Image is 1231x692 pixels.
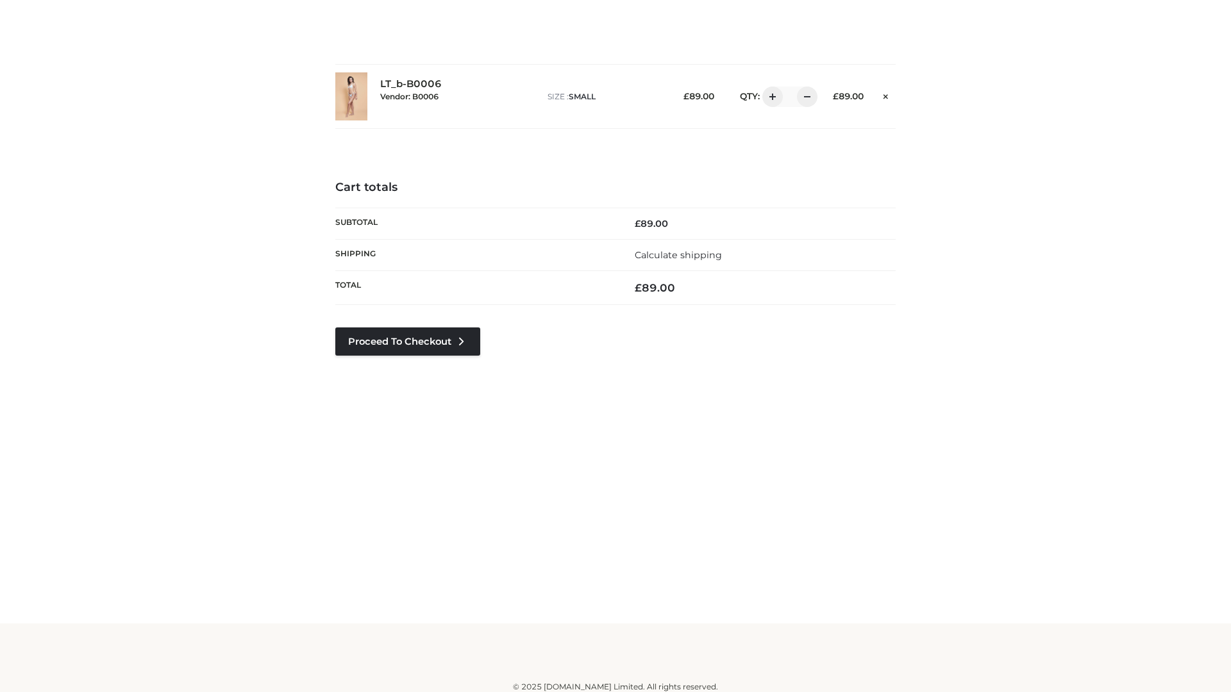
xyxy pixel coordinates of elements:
div: QTY: [727,86,813,107]
a: Proceed to Checkout [335,327,480,356]
span: £ [683,91,689,101]
bdi: 89.00 [635,218,668,229]
small: Vendor: B0006 [380,92,439,101]
th: Subtotal [335,208,615,239]
a: Remove this item [876,86,896,103]
bdi: 89.00 [833,91,864,101]
th: Shipping [335,239,615,270]
bdi: 89.00 [683,91,714,101]
h4: Cart totals [335,181,896,195]
span: SMALL [569,92,596,101]
th: Total [335,271,615,305]
a: Calculate shipping [635,249,722,261]
div: LT_b-B0006 [380,78,535,114]
p: size : [548,91,664,103]
bdi: 89.00 [635,281,675,294]
span: £ [635,281,642,294]
span: £ [635,218,641,229]
span: £ [833,91,839,101]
